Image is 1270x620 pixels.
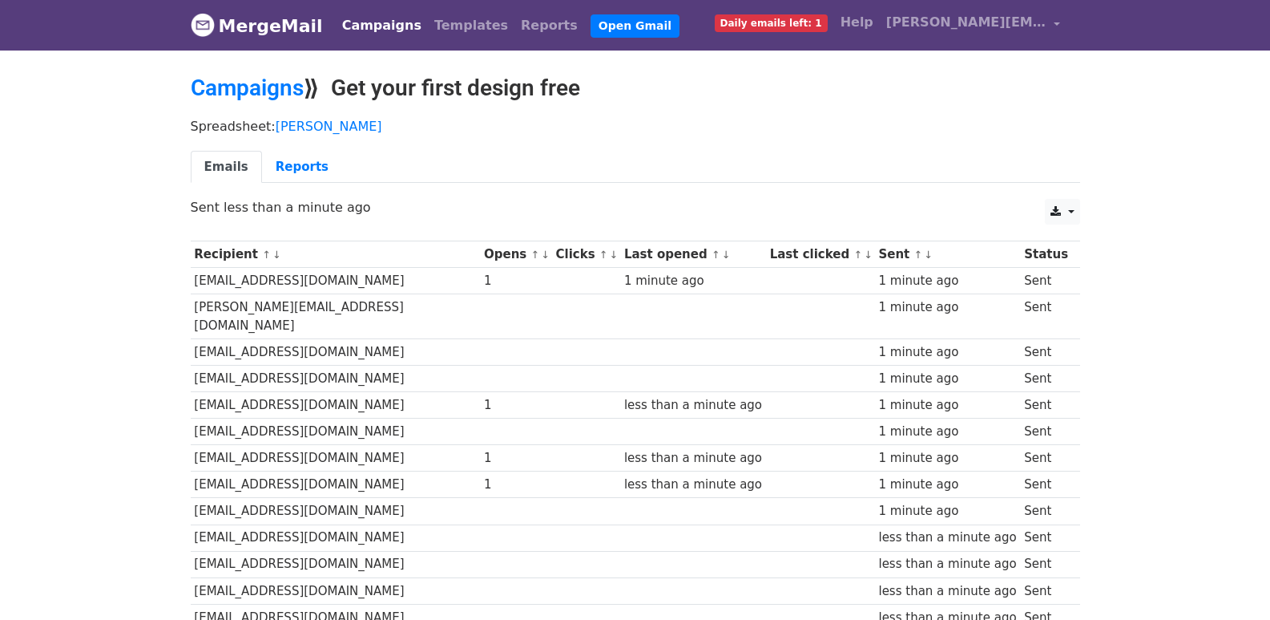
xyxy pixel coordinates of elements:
[336,10,428,42] a: Campaigns
[541,249,550,261] a: ↓
[191,445,481,472] td: [EMAIL_ADDRESS][DOMAIN_NAME]
[428,10,514,42] a: Templates
[191,75,1080,102] h2: ⟫ Get your first design free
[191,13,215,37] img: MergeMail logo
[191,241,481,268] th: Recipient
[1020,268,1071,294] td: Sent
[878,396,1016,415] div: 1 minute ago
[191,365,481,391] td: [EMAIL_ADDRESS][DOMAIN_NAME]
[484,272,548,290] div: 1
[1020,525,1071,551] td: Sent
[878,449,1016,468] div: 1 minute ago
[591,14,679,38] a: Open Gmail
[191,294,481,339] td: [PERSON_NAME][EMAIL_ADDRESS][DOMAIN_NAME]
[1020,498,1071,525] td: Sent
[878,555,1016,573] div: less than a minute ago
[924,249,933,261] a: ↓
[484,449,548,468] div: 1
[708,6,834,38] a: Daily emails left: 1
[620,241,766,268] th: Last opened
[191,268,481,294] td: [EMAIL_ADDRESS][DOMAIN_NAME]
[1020,365,1071,391] td: Sent
[191,338,481,365] td: [EMAIL_ADDRESS][DOMAIN_NAME]
[191,551,481,577] td: [EMAIL_ADDRESS][DOMAIN_NAME]
[878,343,1016,362] div: 1 minute ago
[878,582,1016,601] div: less than a minute ago
[624,272,762,290] div: 1 minute ago
[853,249,862,261] a: ↑
[484,396,548,415] div: 1
[1020,551,1071,577] td: Sent
[1020,472,1071,498] td: Sent
[875,241,1021,268] th: Sent
[624,476,762,494] div: less than a minute ago
[191,577,481,604] td: [EMAIL_ADDRESS][DOMAIN_NAME]
[1020,445,1071,472] td: Sent
[878,423,1016,441] div: 1 minute ago
[1020,419,1071,445] td: Sent
[1020,392,1071,419] td: Sent
[886,13,1046,32] span: [PERSON_NAME][EMAIL_ADDRESS][DOMAIN_NAME]
[262,151,342,184] a: Reports
[272,249,281,261] a: ↓
[191,419,481,445] td: [EMAIL_ADDRESS][DOMAIN_NAME]
[712,249,720,261] a: ↑
[834,6,880,38] a: Help
[878,502,1016,521] div: 1 minute ago
[191,9,323,43] a: MergeMail
[191,498,481,525] td: [EMAIL_ADDRESS][DOMAIN_NAME]
[191,392,481,419] td: [EMAIL_ADDRESS][DOMAIN_NAME]
[552,241,620,268] th: Clicks
[191,75,304,101] a: Campaigns
[878,529,1016,547] div: less than a minute ago
[514,10,584,42] a: Reports
[262,249,271,261] a: ↑
[914,249,923,261] a: ↑
[276,119,382,134] a: [PERSON_NAME]
[878,370,1016,388] div: 1 minute ago
[191,118,1080,135] p: Spreadsheet:
[864,249,873,261] a: ↓
[715,14,828,32] span: Daily emails left: 1
[878,272,1016,290] div: 1 minute ago
[191,525,481,551] td: [EMAIL_ADDRESS][DOMAIN_NAME]
[624,449,762,468] div: less than a minute ago
[480,241,552,268] th: Opens
[484,476,548,494] div: 1
[191,199,1080,216] p: Sent less than a minute ago
[610,249,619,261] a: ↓
[878,476,1016,494] div: 1 minute ago
[1020,241,1071,268] th: Status
[599,249,608,261] a: ↑
[191,151,262,184] a: Emails
[878,298,1016,317] div: 1 minute ago
[530,249,539,261] a: ↑
[1020,294,1071,339] td: Sent
[191,472,481,498] td: [EMAIL_ADDRESS][DOMAIN_NAME]
[624,396,762,415] div: less than a minute ago
[1020,338,1071,365] td: Sent
[766,241,875,268] th: Last clicked
[722,249,731,261] a: ↓
[880,6,1067,44] a: [PERSON_NAME][EMAIL_ADDRESS][DOMAIN_NAME]
[1020,577,1071,604] td: Sent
